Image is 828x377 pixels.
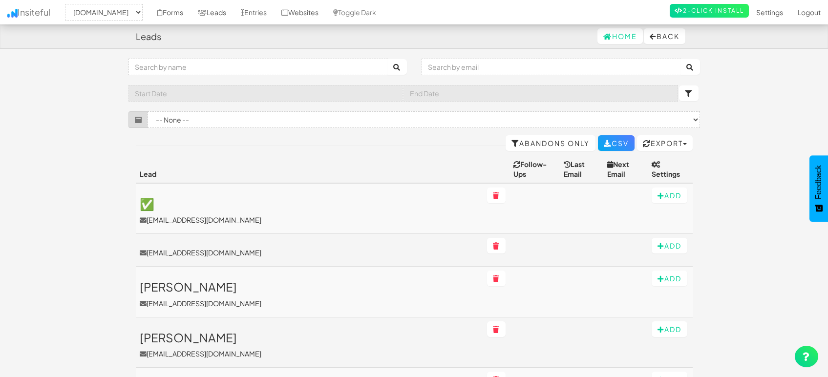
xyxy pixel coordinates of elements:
a: CSV [598,135,635,151]
p: [EMAIL_ADDRESS][DOMAIN_NAME] [140,215,480,225]
a: Home [597,28,643,44]
a: [PERSON_NAME][EMAIL_ADDRESS][DOMAIN_NAME] [140,280,480,308]
button: Add [652,238,687,253]
th: Lead [136,155,484,183]
th: Settings [648,155,692,183]
input: Start Date [128,85,403,102]
h3: ✅ [140,197,480,210]
a: Abandons Only [506,135,595,151]
p: [EMAIL_ADDRESS][DOMAIN_NAME] [140,298,480,308]
h3: [PERSON_NAME] [140,331,480,344]
input: Search by name [128,59,388,75]
a: ✅[EMAIL_ADDRESS][DOMAIN_NAME] [140,197,480,225]
th: Follow-Ups [510,155,559,183]
button: Export [637,135,693,151]
th: Next Email [603,155,648,183]
a: 2-Click Install [670,4,749,18]
a: [PERSON_NAME][EMAIL_ADDRESS][DOMAIN_NAME] [140,331,480,358]
button: Back [644,28,685,44]
th: Last Email [560,155,603,183]
button: Add [652,188,687,203]
h4: Leads [136,32,161,42]
a: [EMAIL_ADDRESS][DOMAIN_NAME] [140,248,480,257]
span: Feedback [814,165,823,199]
button: Feedback - Show survey [809,155,828,222]
img: icon.png [7,9,18,18]
button: Add [652,321,687,337]
input: Search by email [422,59,681,75]
input: End Date [403,85,678,102]
p: [EMAIL_ADDRESS][DOMAIN_NAME] [140,349,480,358]
h3: [PERSON_NAME] [140,280,480,293]
button: Add [652,271,687,286]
